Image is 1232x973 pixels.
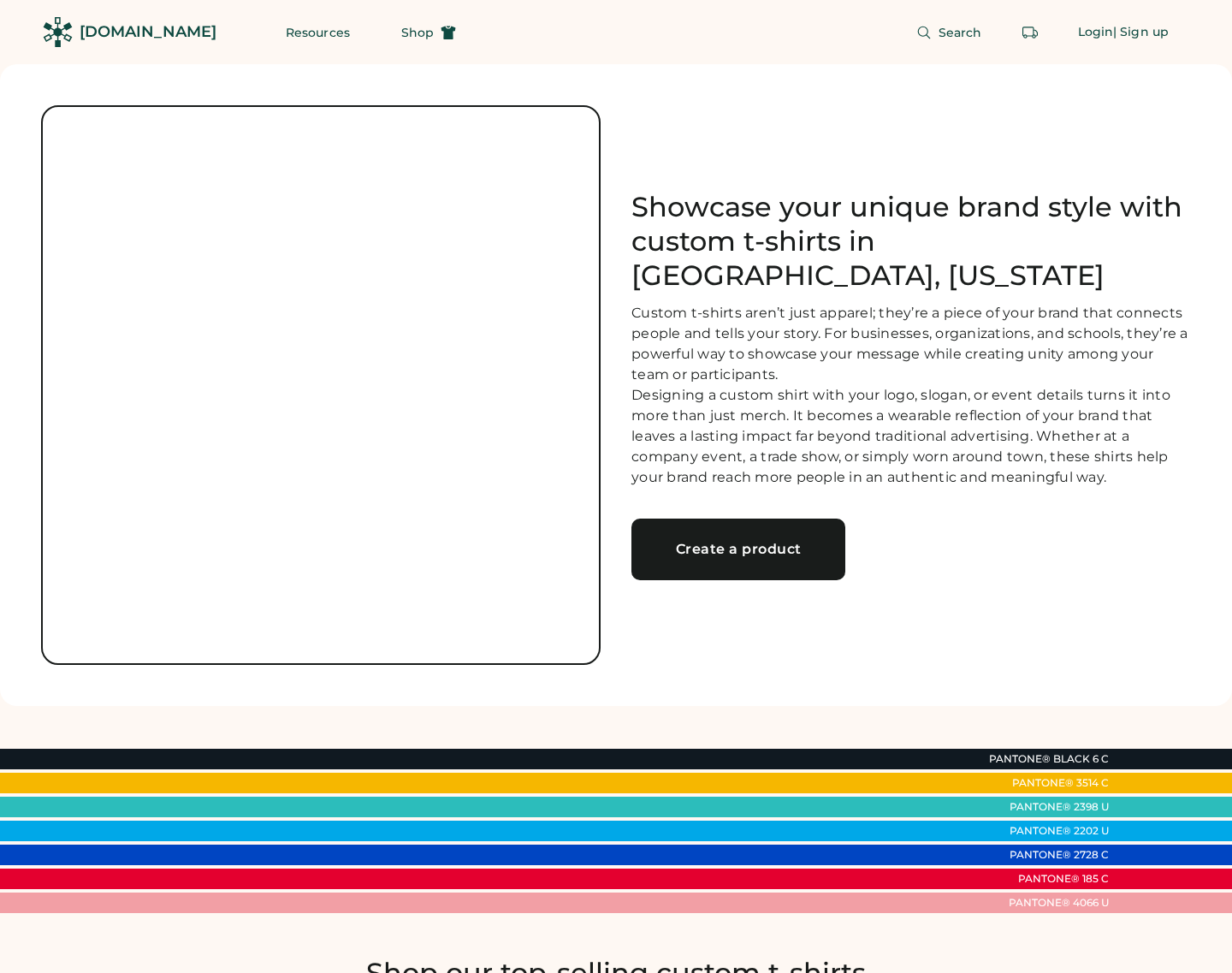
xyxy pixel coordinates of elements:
[265,15,370,50] button: Resources
[1113,24,1169,41] div: | Sign up
[896,15,1003,50] button: Search
[631,519,845,580] a: Create a product
[1078,24,1114,41] div: Login
[631,190,1191,293] h1: Showcase your unique brand style with custom t-shirts in [GEOGRAPHIC_DATA], [US_STATE]
[381,15,477,50] button: Shop
[43,17,73,47] img: Rendered Logo - Screens
[652,543,825,556] div: Create a product
[631,303,1191,488] div: Custom t-shirts aren’t just apparel; they’re a piece of your brand that connects people and tells...
[43,107,599,663] img: no
[1013,15,1047,50] button: Retrieve an order
[401,27,434,39] span: Shop
[939,27,982,39] span: Search
[80,21,216,43] div: [DOMAIN_NAME]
